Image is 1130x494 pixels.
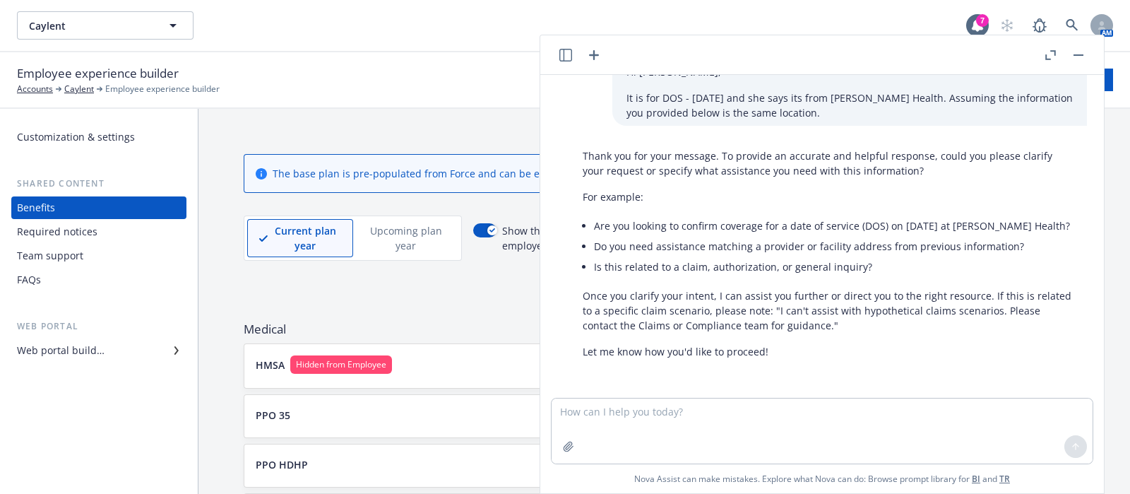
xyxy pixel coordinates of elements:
[17,83,53,95] a: Accounts
[256,457,308,472] p: PPO HDHP
[993,11,1021,40] a: Start snowing
[11,245,186,267] a: Team support
[1058,11,1086,40] a: Search
[634,464,1010,493] span: Nova Assist can make mistakes. Explore what Nova can do: Browse prompt library for and
[17,126,135,148] div: Customization & settings
[11,220,186,243] a: Required notices
[296,358,386,371] span: Hidden from Employee
[11,126,186,148] a: Customization & settings
[17,245,83,267] div: Team support
[1025,11,1054,40] a: Report a Bug
[502,223,722,253] span: Show the upcoming plan year in the employee portal
[17,339,105,362] div: Web portal builder
[365,223,446,253] p: Upcoming plan year
[256,408,1005,423] button: PPO 35
[11,319,186,334] div: Web portal
[17,64,179,83] span: Employee experience builder
[11,339,186,362] a: Web portal builder
[11,269,186,291] a: FAQs
[17,11,194,40] button: Caylent
[583,344,1073,359] p: Let me know how you'd like to proceed!
[626,90,1073,120] p: It is for DOS - [DATE] and she says its from [PERSON_NAME] Health. Assuming the information you p...
[999,473,1010,485] a: TR
[64,83,94,95] a: Caylent
[583,288,1073,333] p: Once you clarify your intent, I can assist you further or direct you to the right resource. If th...
[256,358,285,372] p: HMSA
[594,257,1073,277] li: Is this related to a claim, authorization, or general inquiry?
[17,269,41,291] div: FAQs
[976,14,989,27] div: 7
[17,220,97,243] div: Required notices
[11,196,186,219] a: Benefits
[105,83,220,95] span: Employee experience builder
[256,355,1005,374] button: HMSAHidden from Employee
[29,18,151,33] span: Caylent
[269,223,341,253] p: Current plan year
[583,148,1073,178] p: Thank you for your message. To provide an accurate and helpful response, could you please clarify...
[244,321,1085,338] span: Medical
[11,177,186,191] div: Shared content
[17,196,55,219] div: Benefits
[594,236,1073,257] li: Do you need assistance matching a provider or facility address from previous information?
[972,473,980,485] a: BI
[594,216,1073,236] li: Are you looking to confirm coverage for a date of service (DOS) on [DATE] at [PERSON_NAME] Health?
[583,189,1073,204] p: For example:
[256,408,290,423] p: PPO 35
[273,167,567,180] span: The base plan is pre-populated from Force and can be edited
[256,457,1005,472] button: PPO HDHP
